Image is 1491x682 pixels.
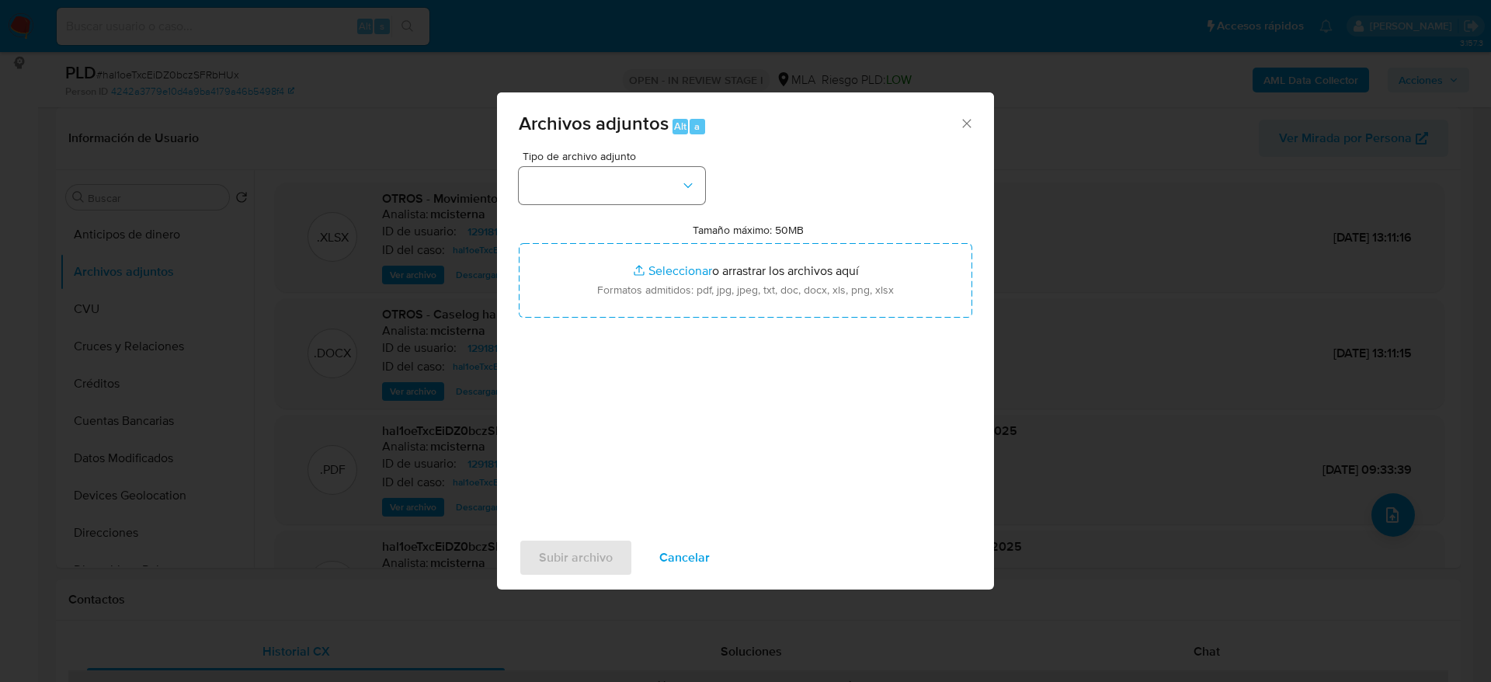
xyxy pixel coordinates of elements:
[639,539,730,576] button: Cancelar
[694,119,700,134] span: a
[674,119,686,134] span: Alt
[659,541,710,575] span: Cancelar
[693,223,804,237] label: Tamaño máximo: 50MB
[959,116,973,130] button: Cerrar
[523,151,709,162] span: Tipo de archivo adjunto
[519,110,669,137] span: Archivos adjuntos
